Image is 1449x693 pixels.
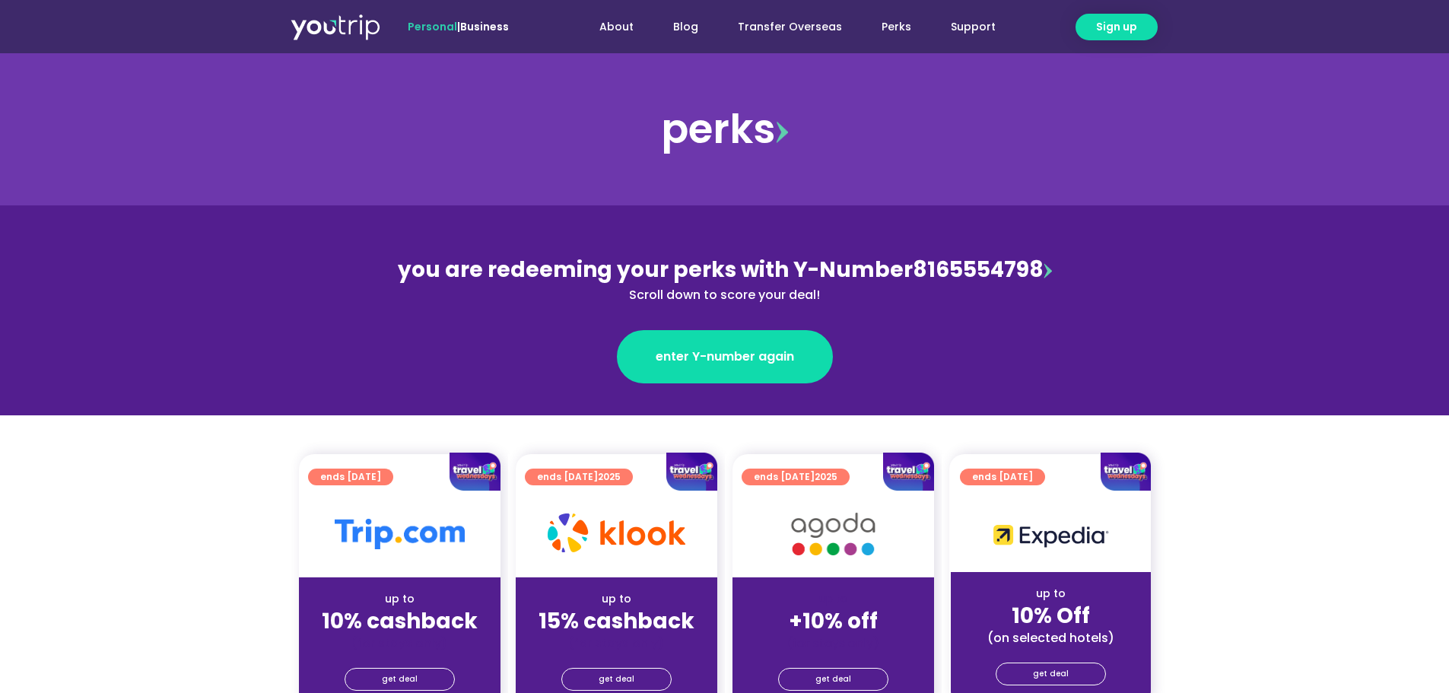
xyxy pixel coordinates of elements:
[1096,19,1137,35] span: Sign up
[963,630,1139,646] div: (on selected hotels)
[963,586,1139,602] div: up to
[653,13,718,41] a: Blog
[718,13,862,41] a: Transfer Overseas
[539,606,694,636] strong: 15% cashback
[528,635,705,651] div: (for stays only)
[580,13,653,41] a: About
[322,606,478,636] strong: 10% cashback
[815,669,851,690] span: get deal
[382,669,418,690] span: get deal
[996,663,1106,685] a: get deal
[1033,663,1069,685] span: get deal
[745,635,922,651] div: (for stays only)
[789,606,878,636] strong: +10% off
[311,635,488,651] div: (for stays only)
[528,591,705,607] div: up to
[408,19,509,34] span: |
[617,330,833,383] a: enter Y-number again
[561,668,672,691] a: get deal
[311,591,488,607] div: up to
[398,255,913,285] span: you are redeeming your perks with Y-Number
[931,13,1015,41] a: Support
[819,591,847,606] span: up to
[550,13,1015,41] nav: Menu
[345,668,455,691] a: get deal
[1012,601,1090,631] strong: 10% Off
[408,19,457,34] span: Personal
[395,254,1055,304] div: 8165554798
[656,348,794,366] span: enter Y-number again
[862,13,931,41] a: Perks
[1076,14,1158,40] a: Sign up
[599,669,634,690] span: get deal
[778,668,888,691] a: get deal
[395,286,1055,304] div: Scroll down to score your deal!
[460,19,509,34] a: Business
